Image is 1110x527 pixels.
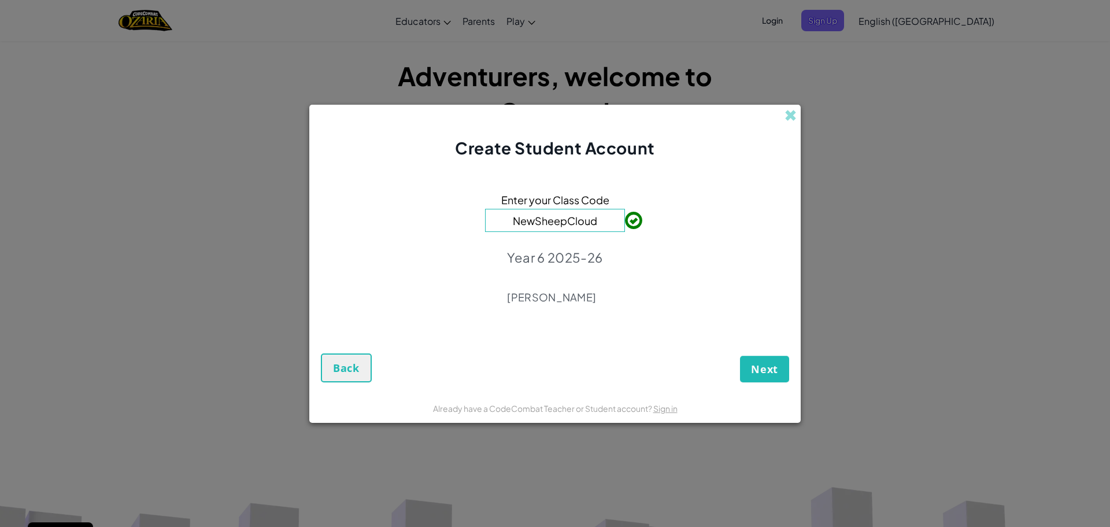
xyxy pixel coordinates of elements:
[455,138,654,158] span: Create Student Account
[433,403,653,414] span: Already have a CodeCombat Teacher or Student account?
[653,403,678,414] a: Sign in
[740,356,789,382] button: Next
[333,361,360,375] span: Back
[507,249,602,266] p: Year 6 2025-26
[507,290,602,304] p: [PERSON_NAME]
[501,191,609,208] span: Enter your Class Code
[751,362,778,376] span: Next
[321,353,372,382] button: Back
